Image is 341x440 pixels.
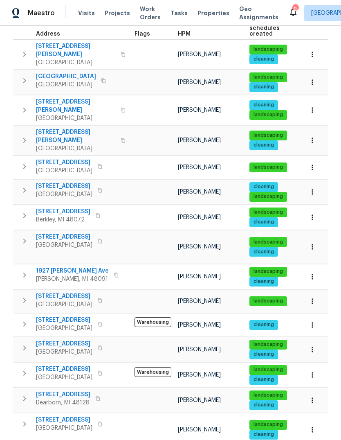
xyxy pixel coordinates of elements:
[239,5,278,21] span: Geo Assignments
[178,244,221,250] span: [PERSON_NAME]
[250,366,286,373] span: landscaping
[178,52,221,57] span: [PERSON_NAME]
[36,373,92,381] span: [GEOGRAPHIC_DATA]
[178,107,221,113] span: [PERSON_NAME]
[36,365,92,373] span: [STREET_ADDRESS]
[250,74,286,81] span: landscaping
[36,144,116,153] span: [GEOGRAPHIC_DATA]
[250,321,277,328] span: cleaning
[250,268,286,275] span: landscaping
[36,275,109,283] span: [PERSON_NAME], MI 48091
[250,248,277,255] span: cleaning
[36,190,92,199] span: [GEOGRAPHIC_DATA]
[178,274,221,280] span: [PERSON_NAME]
[36,72,96,81] span: [GEOGRAPHIC_DATA]
[36,31,60,37] span: Address
[250,209,286,216] span: landscaping
[36,416,92,424] span: [STREET_ADDRESS]
[250,341,286,348] span: landscaping
[250,431,277,438] span: cleaning
[250,392,286,399] span: landscaping
[36,81,96,89] span: [GEOGRAPHIC_DATA]
[36,241,92,249] span: [GEOGRAPHIC_DATA]
[178,427,221,433] span: [PERSON_NAME]
[292,5,298,13] div: 9
[250,164,286,171] span: landscaping
[36,182,92,190] span: [STREET_ADDRESS]
[36,267,109,275] span: 1927 [PERSON_NAME] Ave
[249,20,288,37] span: Maintenance schedules created
[36,348,92,356] span: [GEOGRAPHIC_DATA]
[28,9,55,17] span: Maestro
[197,9,229,17] span: Properties
[36,424,92,432] span: [GEOGRAPHIC_DATA]
[36,233,92,241] span: [STREET_ADDRESS]
[135,31,150,37] span: Flags
[178,214,221,220] span: [PERSON_NAME]
[135,317,171,327] span: Warehousing
[178,372,221,378] span: [PERSON_NAME]
[36,208,90,216] span: [STREET_ADDRESS]
[250,46,286,53] span: landscaping
[250,376,277,383] span: cleaning
[36,390,90,399] span: [STREET_ADDRESS]
[36,340,92,348] span: [STREET_ADDRESS]
[250,278,277,285] span: cleaning
[250,351,277,358] span: cleaning
[36,324,92,332] span: [GEOGRAPHIC_DATA]
[250,298,286,305] span: landscaping
[250,56,277,63] span: cleaning
[78,9,95,17] span: Visits
[178,322,221,328] span: [PERSON_NAME]
[250,102,277,108] span: cleaning
[250,142,277,149] span: cleaning
[36,128,116,144] span: [STREET_ADDRESS][PERSON_NAME]
[36,98,116,114] span: [STREET_ADDRESS][PERSON_NAME]
[36,316,92,324] span: [STREET_ADDRESS]
[178,79,221,85] span: [PERSON_NAME]
[178,138,221,143] span: [PERSON_NAME]
[36,59,116,67] span: [GEOGRAPHIC_DATA]
[250,219,277,226] span: cleaning
[250,402,277,408] span: cleaning
[36,216,90,224] span: Berkley, MI 48072
[250,132,286,139] span: landscaping
[36,399,90,407] span: Dearborn, MI 48128
[178,189,221,195] span: [PERSON_NAME]
[170,10,188,16] span: Tasks
[36,300,92,309] span: [GEOGRAPHIC_DATA]
[178,165,221,170] span: [PERSON_NAME]
[178,347,221,352] span: [PERSON_NAME]
[178,298,221,304] span: [PERSON_NAME]
[178,31,191,37] span: HPM
[250,111,286,118] span: landscaping
[135,367,171,377] span: Warehousing
[140,5,161,21] span: Work Orders
[250,183,277,190] span: cleaning
[36,42,116,59] span: [STREET_ADDRESS][PERSON_NAME]
[36,158,92,167] span: [STREET_ADDRESS]
[250,83,277,90] span: cleaning
[250,421,286,428] span: landscaping
[105,9,130,17] span: Projects
[178,397,221,403] span: [PERSON_NAME]
[36,167,92,175] span: [GEOGRAPHIC_DATA]
[36,292,92,300] span: [STREET_ADDRESS]
[250,193,286,200] span: landscaping
[36,114,116,122] span: [GEOGRAPHIC_DATA]
[250,239,286,246] span: landscaping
